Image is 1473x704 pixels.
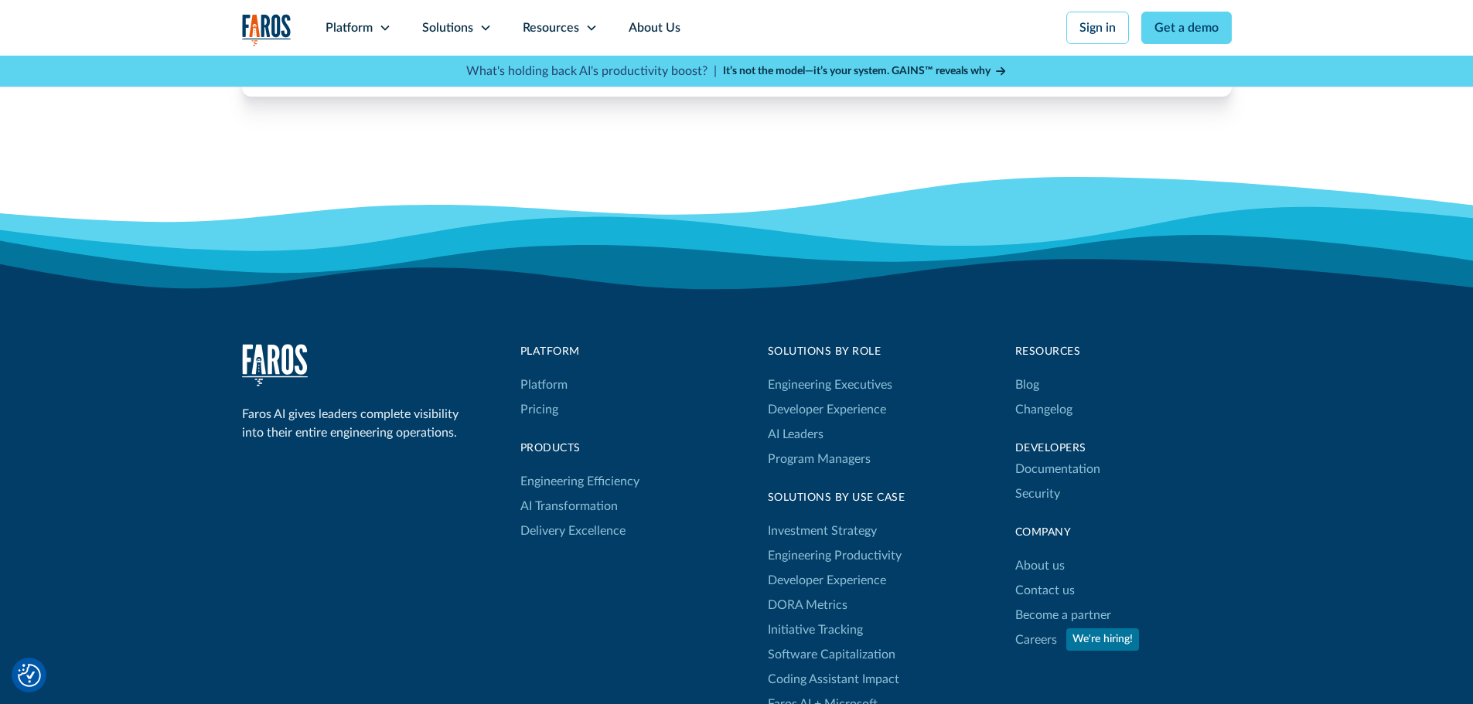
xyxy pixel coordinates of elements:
a: Coding Assistant Impact [768,667,899,692]
p: What's holding back AI's productivity boost? | [466,62,717,80]
div: We're hiring! [1072,631,1133,648]
a: AI Transformation [520,494,618,519]
strong: It’s not the model—it’s your system. GAINS™ reveals why [723,66,991,77]
a: Engineering Productivity [768,543,902,568]
a: Pricing [520,397,558,422]
div: Platform [326,19,373,37]
a: Become a partner [1015,603,1111,627]
a: Engineering Executives [768,372,892,397]
div: Company [1015,525,1232,541]
div: products [520,440,639,457]
div: Platform [520,344,639,360]
div: Resources [1015,344,1232,360]
div: Faros AI gives leaders complete visibility into their entire engineering operations. [242,405,466,442]
img: Revisit consent button [18,664,41,687]
a: Developer Experience [768,397,886,422]
a: Developer Experience [768,568,886,593]
a: About us [1015,553,1065,578]
a: home [242,344,308,386]
a: Changelog [1015,397,1072,422]
a: Platform [520,372,568,397]
a: Sign in [1066,12,1129,44]
a: home [242,14,292,46]
div: Solutions By Use Case [768,490,905,506]
a: Contact us [1015,578,1075,603]
a: Blog [1015,372,1039,397]
div: Resources [523,19,579,37]
img: Faros Logo White [242,344,308,386]
a: Security [1015,481,1060,506]
a: It’s not the model—it’s your system. GAINS™ reveals why [723,63,1008,80]
div: Solutions by Role [768,344,892,360]
img: Logo of the analytics and reporting company Faros. [242,14,292,46]
a: Get a demo [1141,12,1232,44]
div: Solutions [422,19,473,37]
a: AI Leaders [768,422,823,447]
div: Developers [1015,440,1232,457]
a: Documentation [1015,457,1100,481]
a: Careers [1015,627,1057,652]
a: Initiative Tracking [768,617,863,642]
button: Cookie Settings [18,664,41,687]
a: DORA Metrics [768,593,847,617]
a: Delivery Excellence [520,519,626,543]
a: Program Managers [768,447,892,471]
a: Software Capitalization [768,642,895,667]
a: Engineering Efficiency [520,469,639,494]
a: Investment Strategy [768,519,877,543]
